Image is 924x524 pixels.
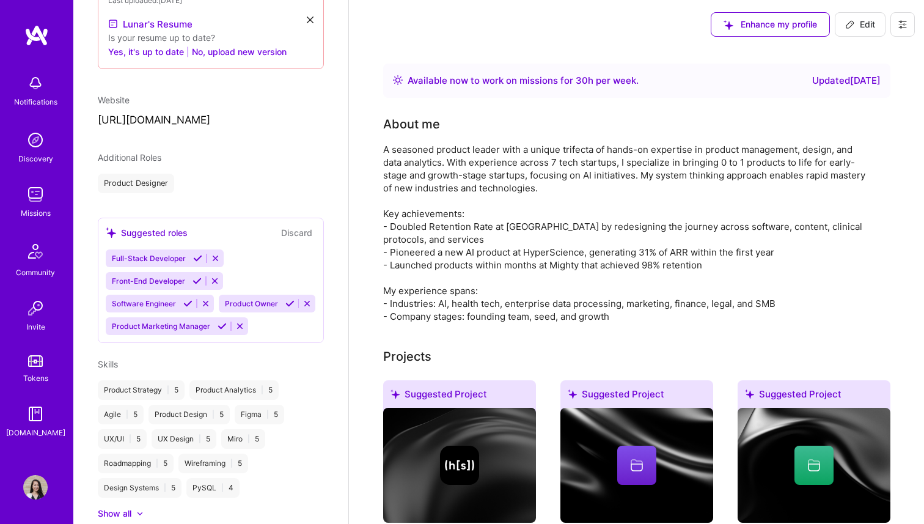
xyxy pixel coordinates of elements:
[393,75,403,85] img: Availability
[724,18,817,31] span: Enhance my profile
[108,19,118,29] img: Resume
[189,380,279,400] div: Product Analytics 5
[98,429,147,449] div: UX/UI 5
[812,73,881,88] div: Updated [DATE]
[21,237,50,266] img: Community
[845,18,875,31] span: Edit
[112,276,185,286] span: Front-End Developer
[129,434,131,444] span: |
[148,405,230,424] div: Product Design 5
[98,114,210,127] button: [URL][DOMAIN_NAME]
[16,266,55,279] div: Community
[307,17,313,23] i: icon Close
[383,408,536,523] img: cover
[98,507,131,520] div: Show all
[193,276,202,286] i: Accept
[230,459,233,468] span: |
[14,95,57,108] div: Notifications
[221,483,224,493] span: |
[218,322,227,331] i: Accept
[211,254,220,263] i: Reject
[408,73,639,88] div: Available now to work on missions for h per week .
[24,24,49,46] img: logo
[18,152,53,165] div: Discovery
[576,75,588,86] span: 30
[261,385,263,395] span: |
[266,410,269,419] span: |
[98,478,182,498] div: Design Systems 5
[98,454,174,473] div: Roadmapping 5
[98,405,144,424] div: Agile 5
[108,31,313,44] div: Is your resume up to date?
[108,17,193,31] a: Lunar's Resume
[106,226,188,239] div: Suggested roles
[212,410,215,419] span: |
[23,128,48,152] img: discovery
[201,299,210,308] i: Reject
[724,20,733,30] i: icon SuggestedTeams
[112,254,186,263] span: Full-Stack Developer
[23,182,48,207] img: teamwork
[186,45,189,58] span: |
[391,389,400,399] i: icon SuggestedTeams
[383,347,431,366] div: Projects
[98,174,174,193] div: Product Designer
[186,478,240,498] div: PySQL 4
[193,254,202,263] i: Accept
[178,454,248,473] div: Wireframing 5
[210,276,219,286] i: Reject
[199,434,201,444] span: |
[23,372,48,385] div: Tokens
[23,475,48,500] img: User Avatar
[560,408,713,523] img: cover
[106,227,116,238] i: icon SuggestedTeams
[440,446,479,485] img: Company logo
[6,426,65,439] div: [DOMAIN_NAME]
[23,296,48,320] img: Invite
[383,115,440,133] div: About me
[183,299,193,308] i: Accept
[285,299,295,308] i: Accept
[28,355,43,367] img: tokens
[98,380,185,400] div: Product Strategy 5
[112,299,176,308] span: Software Engineer
[108,44,184,59] button: Yes, it's up to date
[98,95,130,105] span: Website
[738,408,890,523] img: cover
[235,405,284,424] div: Figma 5
[560,380,713,413] div: Suggested Project
[221,429,265,449] div: Miro 5
[235,322,244,331] i: Reject
[23,402,48,426] img: guide book
[383,380,536,413] div: Suggested Project
[23,71,48,95] img: bell
[167,385,169,395] span: |
[112,322,210,331] span: Product Marketing Manager
[277,226,316,240] button: Discard
[21,207,51,220] div: Missions
[248,434,250,444] span: |
[192,44,287,59] button: No, upload new version
[126,410,128,419] span: |
[302,299,312,308] i: Reject
[164,483,166,493] span: |
[26,320,45,333] div: Invite
[745,389,754,399] i: icon SuggestedTeams
[225,299,278,308] span: Product Owner
[568,389,577,399] i: icon SuggestedTeams
[738,380,890,413] div: Suggested Project
[152,429,216,449] div: UX Design 5
[98,152,161,163] span: Additional Roles
[98,359,118,369] span: Skills
[156,459,158,468] span: |
[383,143,872,323] div: A seasoned product leader with a unique trifecta of hands-on expertise in product management, des...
